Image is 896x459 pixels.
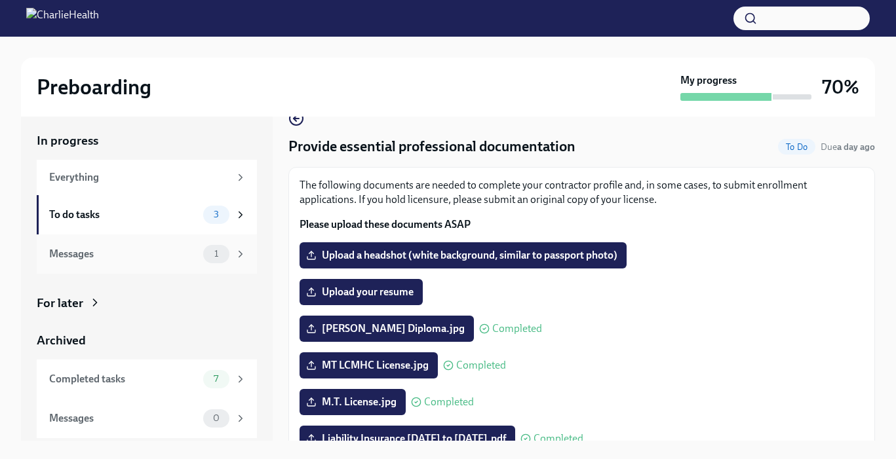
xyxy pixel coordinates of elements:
span: 0 [205,413,227,423]
span: 3 [206,210,227,219]
strong: a day ago [837,141,875,153]
span: Due [821,141,875,153]
p: The following documents are needed to complete your contractor profile and, in some cases, to sub... [300,178,864,207]
label: Upload a headshot (white background, similar to passport photo) [300,242,627,268]
a: Archived [37,332,257,349]
span: Completed [492,323,542,334]
span: Liability Insurance [DATE] to [DATE].pdf [309,432,506,445]
a: Messages1 [37,234,257,274]
strong: Please upload these documents ASAP [300,218,471,230]
span: 7 [206,374,226,384]
span: Completed [456,360,506,371]
img: CharlieHealth [26,8,99,29]
span: Upload your resume [309,285,414,299]
label: M.T. License.jpg [300,389,406,415]
span: Completed [424,397,474,407]
strong: My progress [680,73,737,88]
span: [PERSON_NAME] Diploma.jpg [309,322,465,335]
div: Everything [49,170,229,185]
span: M.T. License.jpg [309,395,397,409]
div: For later [37,295,83,312]
label: Liability Insurance [DATE] to [DATE].pdf [300,426,515,452]
h4: Provide essential professional documentation [288,137,575,156]
span: MT LCMHC License.jpg [309,359,429,372]
label: Upload your resume [300,279,423,305]
span: Completed [534,433,583,444]
a: Completed tasks7 [37,359,257,399]
h2: Preboarding [37,74,151,100]
div: Messages [49,411,198,426]
a: To do tasks3 [37,195,257,234]
h3: 70% [822,75,859,99]
div: Messages [49,247,198,261]
div: To do tasks [49,208,198,222]
a: For later [37,295,257,312]
a: Messages0 [37,399,257,438]
label: [PERSON_NAME] Diploma.jpg [300,316,474,342]
div: Completed tasks [49,372,198,386]
span: August 30th, 2025 09:00 [821,141,875,153]
label: MT LCMHC License.jpg [300,352,438,378]
span: Upload a headshot (white background, similar to passport photo) [309,249,617,262]
a: In progress [37,132,257,149]
span: To Do [778,142,815,152]
span: 1 [206,249,226,259]
a: Everything [37,160,257,195]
